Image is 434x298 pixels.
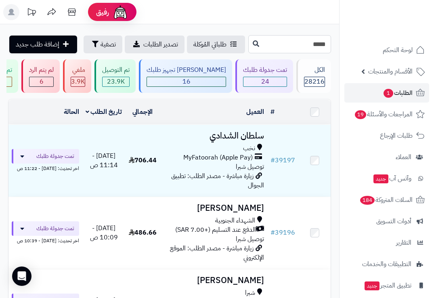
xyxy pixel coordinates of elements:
[344,83,429,103] a: الطلبات1
[215,216,255,225] span: الشهداء الجنوبية
[344,105,429,124] a: المراجعات والأسئلة19
[170,243,264,262] span: زيارة مباشرة - مصدر الطلب: الموقع الإلكتروني
[365,281,379,290] span: جديد
[90,223,118,242] span: [DATE] - 10:09 ص
[71,77,85,86] div: 3868
[101,40,116,49] span: تصفية
[236,162,264,172] span: توصيل شبرا
[9,36,77,53] a: إضافة طلب جديد
[193,40,226,49] span: طلباتي المُوكلة
[143,40,178,49] span: تصدير الطلبات
[359,194,413,206] span: السلات المتروكة
[344,254,429,274] a: التطبيقات والخدمات
[373,173,411,184] span: وآتس آب
[354,109,413,120] span: المراجعات والأسئلة
[243,144,255,153] span: نخب
[396,151,411,163] span: العملاء
[102,65,130,75] div: تم التوصيل
[344,233,429,252] a: التقارير
[344,147,429,167] a: العملاء
[163,276,264,285] h3: [PERSON_NAME]
[344,126,429,145] a: طلبات الإرجاع
[270,155,295,165] a: #39197
[84,36,122,53] button: تصفية
[270,107,275,117] a: #
[29,77,53,86] span: 6
[344,212,429,231] a: أدوات التسويق
[125,36,185,53] a: تصدير الطلبات
[90,151,118,170] span: [DATE] - 11:14 ص
[103,77,129,86] span: 23.9K
[344,169,429,188] a: وآتس آبجديد
[71,65,85,75] div: ملغي
[344,190,429,210] a: السلات المتروكة184
[344,40,429,60] a: لوحة التحكم
[61,59,93,93] a: ملغي 3.9K
[12,164,79,172] div: اخر تحديث: [DATE] - 11:22 ص
[112,4,128,20] img: ai-face.png
[376,216,411,227] span: أدوات التسويق
[270,228,295,237] a: #39196
[103,77,129,86] div: 23920
[20,59,61,93] a: لم يتم الرد 6
[132,107,153,117] a: الإجمالي
[234,59,295,93] a: تمت جدولة طلبك 24
[12,236,79,244] div: اخر تحديث: [DATE] - 10:39 ص
[137,59,234,93] a: [PERSON_NAME] تجهيز طلبك 16
[36,152,74,160] span: تمت جدولة طلبك
[129,228,157,237] span: 486.66
[71,77,85,86] span: 3.9K
[270,228,275,237] span: #
[183,153,253,162] span: MyFatoorah (Apple Pay)
[187,36,245,53] a: طلباتي المُوكلة
[396,237,411,248] span: التقارير
[379,9,426,26] img: logo-2.png
[344,276,429,295] a: تطبيق المتجرجديد
[163,131,264,141] h3: سلطان الشدادي
[383,87,413,99] span: الطلبات
[163,204,264,213] h3: [PERSON_NAME]
[354,110,367,120] span: 19
[64,107,79,117] a: الحالة
[243,65,287,75] div: تمت جدولة طلبك
[29,65,54,75] div: لم يتم الرد
[368,66,413,77] span: الأقسام والمنتجات
[96,7,109,17] span: رفيق
[236,234,264,244] span: توصيل شبرا
[21,4,42,22] a: تحديثات المنصة
[380,130,413,141] span: طلبات الإرجاع
[246,107,264,117] a: العميل
[359,195,375,205] span: 184
[171,171,264,190] span: زيارة مباشرة - مصدر الطلب: تطبيق الجوال
[86,107,122,117] a: تاريخ الطلب
[93,59,137,93] a: تم التوصيل 23.9K
[304,65,325,75] div: الكل
[175,225,256,235] span: الدفع عند التسليم (+7.00 SAR)
[243,77,287,86] span: 24
[383,88,394,98] span: 1
[147,77,226,86] span: 16
[364,280,411,291] span: تطبيق المتجر
[295,59,333,93] a: الكل28216
[304,77,325,86] span: 28216
[362,258,411,270] span: التطبيقات والخدمات
[12,267,31,286] div: Open Intercom Messenger
[383,44,413,56] span: لوحة التحكم
[129,155,157,165] span: 706.44
[147,65,226,75] div: [PERSON_NAME] تجهيز طلبك
[16,40,59,49] span: إضافة طلب جديد
[245,288,255,298] span: شبرا
[373,174,388,183] span: جديد
[36,225,74,233] span: تمت جدولة طلبك
[270,155,275,165] span: #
